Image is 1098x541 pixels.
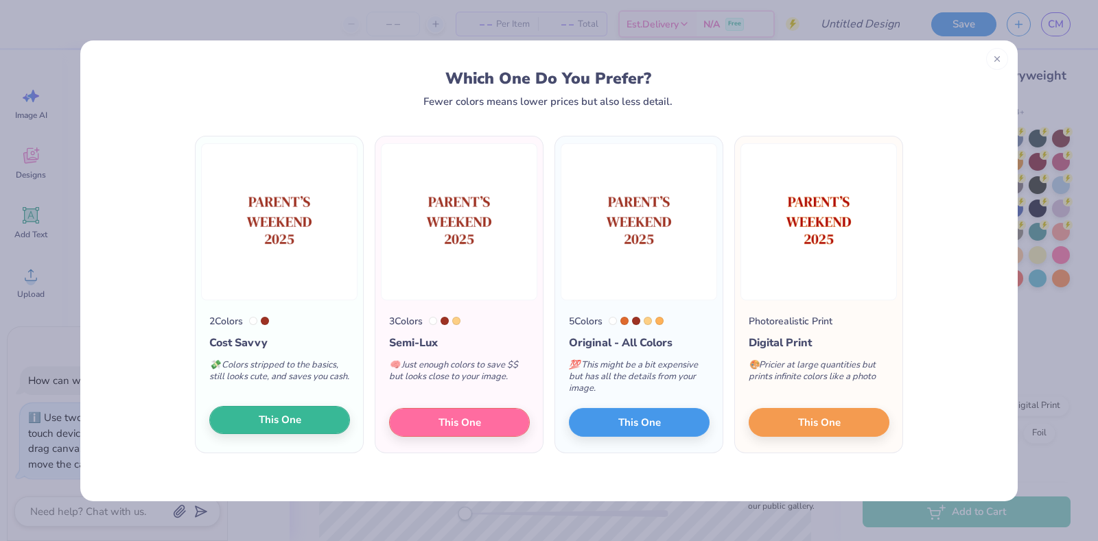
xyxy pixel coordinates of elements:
[569,351,710,408] div: This might be a bit expensive but has all the details from your image.
[749,335,889,351] div: Digital Print
[749,408,889,437] button: This One
[389,351,530,396] div: Just enough colors to save $$ but looks close to your image.
[209,351,350,396] div: Colors stripped to the basics, still looks cute, and saves you cash.
[740,143,897,300] img: Photorealistic preview
[441,317,449,325] div: 484 C
[569,314,603,328] div: 5 Colors
[209,335,350,351] div: Cost Savvy
[749,314,832,328] div: Photorealistic Print
[389,359,400,371] span: 🧠
[798,414,841,430] span: This One
[452,317,460,325] div: 1345 C
[569,335,710,351] div: Original - All Colors
[749,351,889,396] div: Pricier at large quantities but prints infinite colors like a photo
[389,335,530,351] div: Semi-Lux
[655,317,664,325] div: 150 C
[389,314,423,328] div: 3 Colors
[118,69,979,88] div: Which One Do You Prefer?
[620,317,629,325] div: 7578 C
[209,359,220,371] span: 💸
[209,406,350,435] button: This One
[609,317,617,325] div: White
[261,317,269,325] div: 484 C
[644,317,652,325] div: 1345 C
[429,317,437,325] div: White
[618,414,661,430] span: This One
[201,143,358,300] img: 2 color option
[569,359,580,371] span: 💯
[423,96,673,107] div: Fewer colors means lower prices but also less detail.
[439,414,481,430] span: This One
[381,143,537,300] img: 3 color option
[749,359,760,371] span: 🎨
[389,408,530,437] button: This One
[569,408,710,437] button: This One
[632,317,640,325] div: 484 C
[561,143,717,300] img: 5 color option
[249,317,257,325] div: White
[209,314,243,328] div: 2 Colors
[259,412,301,428] span: This One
